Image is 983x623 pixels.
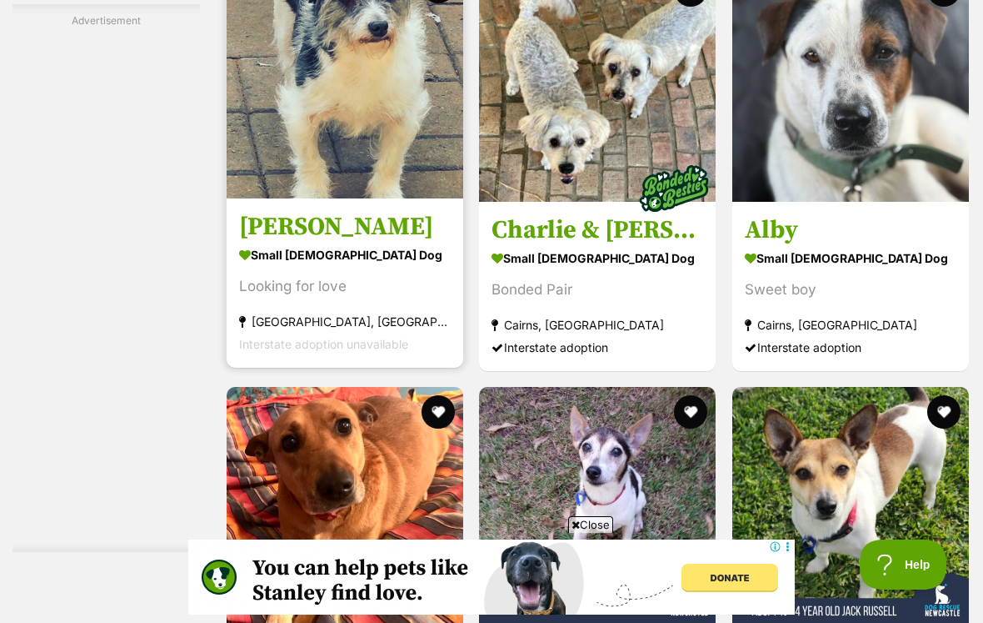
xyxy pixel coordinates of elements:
iframe: Advertisement [40,35,173,535]
strong: [GEOGRAPHIC_DATA], [GEOGRAPHIC_DATA] [239,310,451,333]
strong: small [DEMOGRAPHIC_DATA] Dog [745,246,956,270]
div: Interstate adoption [745,336,956,359]
a: Charlie & [PERSON_NAME] small [DEMOGRAPHIC_DATA] Dog Bonded Pair Cairns, [GEOGRAPHIC_DATA] Inters... [479,202,716,371]
h3: [PERSON_NAME] [239,211,451,243]
div: Looking for love [239,275,451,298]
span: Close [568,516,613,533]
h3: Alby [745,214,956,246]
img: bonded besties [633,147,716,230]
iframe: Advertisement [188,540,795,615]
iframe: Help Scout Beacon - Open [860,540,950,590]
div: Advertisement [12,4,200,552]
strong: Cairns, [GEOGRAPHIC_DATA] [491,314,703,336]
h3: Charlie & [PERSON_NAME] [491,214,703,246]
div: Bonded Pair [491,279,703,301]
a: Alby small [DEMOGRAPHIC_DATA] Dog Sweet boy Cairns, [GEOGRAPHIC_DATA] Interstate adoption [732,202,969,371]
span: Interstate adoption unavailable [239,337,408,351]
button: favourite [675,395,708,429]
strong: small [DEMOGRAPHIC_DATA] Dog [239,243,451,267]
div: Interstate adoption [491,336,703,359]
a: [PERSON_NAME] small [DEMOGRAPHIC_DATA] Dog Looking for love [GEOGRAPHIC_DATA], [GEOGRAPHIC_DATA] ... [227,198,463,368]
strong: Cairns, [GEOGRAPHIC_DATA] [745,314,956,336]
button: favourite [927,395,961,429]
div: Sweet boy [745,279,956,301]
button: favourite [422,395,455,429]
strong: small [DEMOGRAPHIC_DATA] Dog [491,246,703,270]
